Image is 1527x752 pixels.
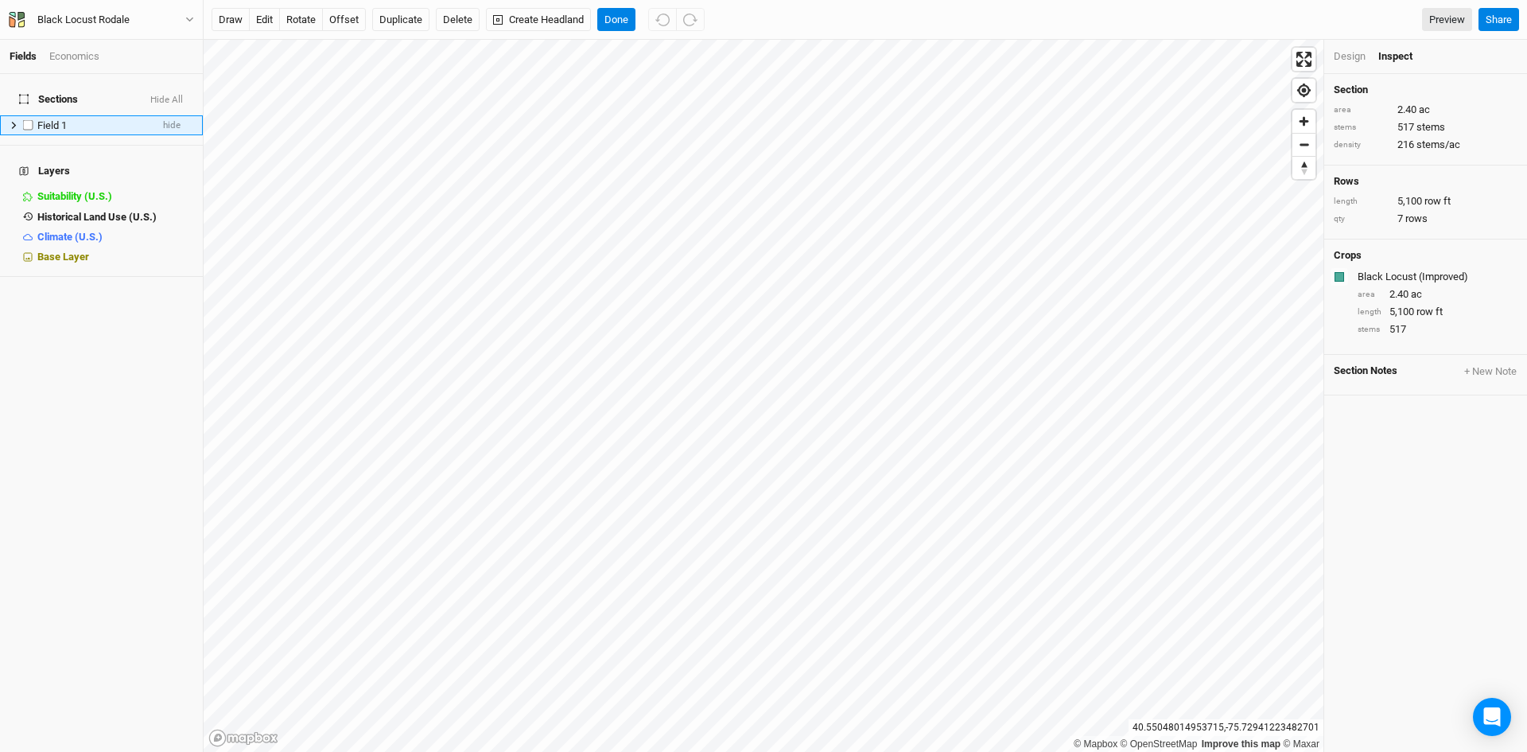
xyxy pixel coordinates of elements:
[486,8,591,32] button: Create Headland
[10,50,37,62] a: Fields
[1334,104,1389,116] div: area
[1292,156,1315,179] button: Reset bearing to north
[1292,134,1315,156] span: Zoom out
[1358,287,1517,302] div: 2.40
[204,40,1323,752] canvas: Map
[212,8,250,32] button: draw
[1283,738,1319,750] a: Maxar
[1074,738,1117,750] a: Mapbox
[1358,322,1517,337] div: 517
[1358,306,1381,318] div: length
[37,119,67,131] span: Field 1
[1292,110,1315,133] button: Zoom in
[1292,79,1315,102] button: Find my location
[37,211,157,223] span: Historical Land Use (U.S.)
[37,119,150,132] div: Field 1
[1121,738,1198,750] a: OpenStreetMap
[1334,196,1389,208] div: length
[37,12,130,28] div: Black Locust Rodale
[1358,305,1517,319] div: 5,100
[208,729,278,747] a: Mapbox logo
[1334,103,1517,117] div: 2.40
[1358,289,1381,301] div: area
[1416,120,1445,134] span: stems
[37,211,193,224] div: Historical Land Use (U.S.)
[1419,103,1430,117] span: ac
[372,8,429,32] button: Duplicate
[436,8,480,32] button: Delete
[1334,120,1517,134] div: 517
[676,8,705,32] button: Redo (^Z)
[1405,212,1428,226] span: rows
[1334,364,1397,379] span: Section Notes
[49,49,99,64] div: Economics
[1422,8,1472,32] a: Preview
[1334,84,1517,96] h4: Section
[163,115,181,135] span: hide
[8,11,195,29] button: Black Locust Rodale
[37,190,193,203] div: Suitability (U.S.)
[19,93,78,106] span: Sections
[10,155,193,187] h4: Layers
[322,8,366,32] button: offset
[37,251,89,263] span: Base Layer
[1416,138,1460,152] span: stems/ac
[1424,194,1451,208] span: row ft
[150,95,184,106] button: Hide All
[1358,270,1514,284] div: Black Locust (Improved)
[279,8,323,32] button: rotate
[1334,49,1366,64] div: Design
[1202,738,1280,750] a: Improve this map
[1416,305,1443,319] span: row ft
[1292,48,1315,71] button: Enter fullscreen
[1473,698,1511,736] div: Open Intercom Messenger
[1292,157,1315,179] span: Reset bearing to north
[37,190,112,202] span: Suitability (U.S.)
[37,231,193,244] div: Climate (U.S.)
[37,231,103,243] span: Climate (U.S.)
[1358,324,1381,336] div: stems
[1334,175,1517,188] h4: Rows
[37,251,193,263] div: Base Layer
[597,8,635,32] button: Done
[1334,212,1517,226] div: 7
[1334,122,1389,134] div: stems
[249,8,280,32] button: edit
[1334,139,1389,151] div: density
[1378,49,1435,64] div: Inspect
[1463,364,1517,379] button: + New Note
[1478,8,1519,32] button: Share
[1334,138,1517,152] div: 216
[1334,213,1389,225] div: qty
[1411,287,1422,302] span: ac
[648,8,677,32] button: Undo (^z)
[1129,719,1323,736] div: 40.55048014953715 , -75.72941223482701
[1334,194,1517,208] div: 5,100
[1292,133,1315,156] button: Zoom out
[1334,249,1362,262] h4: Crops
